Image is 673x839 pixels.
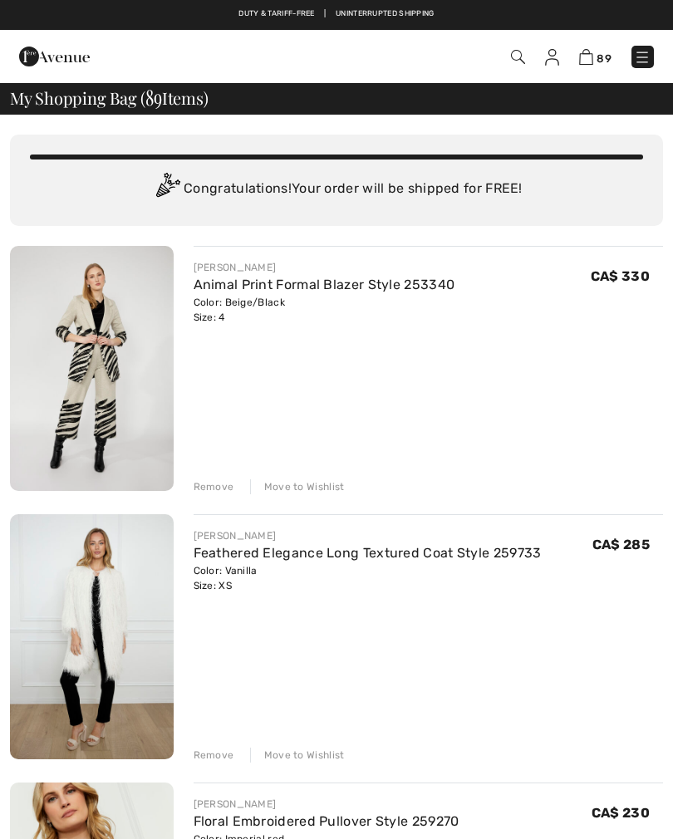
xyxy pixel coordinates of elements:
a: Free shipping on orders over $99 [228,8,367,20]
div: [PERSON_NAME] [194,260,455,275]
a: Free Returns [389,8,445,20]
img: Menu [634,49,651,66]
span: 89 [597,52,612,65]
span: CA$ 230 [592,805,650,821]
div: Remove [194,479,234,494]
img: Congratulation2.svg [150,173,184,206]
div: [PERSON_NAME] [194,528,542,543]
div: Congratulations! Your order will be shipped for FREE! [30,173,643,206]
div: Move to Wishlist [250,479,345,494]
div: Remove [194,748,234,763]
div: Color: Vanilla Size: XS [194,563,542,593]
a: Feathered Elegance Long Textured Coat Style 259733 [194,545,542,561]
span: 89 [145,86,162,107]
span: CA$ 330 [591,268,650,284]
div: Move to Wishlist [250,748,345,763]
div: [PERSON_NAME] [194,797,459,812]
img: Shopping Bag [579,49,593,65]
img: Search [511,50,525,64]
a: Animal Print Formal Blazer Style 253340 [194,277,455,292]
img: Feathered Elegance Long Textured Coat Style 259733 [10,514,174,759]
div: Color: Beige/Black Size: 4 [194,295,455,325]
span: CA$ 285 [592,537,650,552]
a: 89 [579,47,612,66]
a: 1ère Avenue [19,47,90,63]
img: Animal Print Formal Blazer Style 253340 [10,246,174,491]
span: | [377,8,379,20]
span: My Shopping Bag ( Items) [10,90,209,106]
img: 1ère Avenue [19,40,90,73]
a: Floral Embroidered Pullover Style 259270 [194,813,459,829]
img: My Info [545,49,559,66]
